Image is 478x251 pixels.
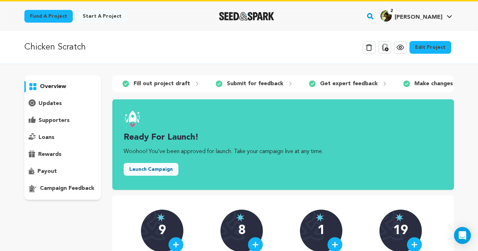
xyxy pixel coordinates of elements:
[380,10,442,22] div: Isaiah F.'s Profile
[24,115,101,126] button: supporters
[252,241,259,248] img: plus.svg
[134,80,190,88] p: Fill out project draft
[124,147,442,156] p: Woohoo! You’ve been approved for launch. Take your campaign live at any time.
[414,80,453,88] p: Make changes
[332,241,338,248] img: plus.svg
[219,12,275,21] img: Seed&Spark Logo Dark Mode
[39,133,54,142] p: loans
[159,224,166,238] p: 9
[24,41,86,54] p: Chicken Scratch
[124,111,141,128] img: launch.svg
[409,41,451,54] a: Edit Project
[39,99,62,108] p: updates
[124,132,442,143] h3: Ready for launch!
[379,9,454,22] a: Isaiah F.'s Profile
[320,80,378,88] p: Get expert feedback
[388,7,396,14] span: 2
[124,163,178,176] button: Launch Campaign
[379,9,454,24] span: Isaiah F.'s Profile
[24,183,101,194] button: campaign feedback
[219,12,275,21] a: Seed&Spark Homepage
[238,224,246,238] p: 8
[40,82,66,91] p: overview
[227,80,283,88] p: Submit for feedback
[38,150,61,159] p: rewards
[24,132,101,143] button: loans
[411,241,418,248] img: plus.svg
[395,14,442,20] span: [PERSON_NAME]
[40,184,94,193] p: campaign feedback
[173,241,179,248] img: plus.svg
[77,10,127,23] a: Start a project
[454,227,471,244] div: Open Intercom Messenger
[24,166,101,177] button: payout
[24,10,73,23] a: Fund a project
[318,224,325,238] p: 1
[393,224,408,238] p: 19
[24,149,101,160] button: rewards
[24,98,101,109] button: updates
[39,116,70,125] p: supporters
[37,167,57,176] p: payout
[24,81,101,92] button: overview
[380,10,392,22] img: c9829ab53914ab3a.png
